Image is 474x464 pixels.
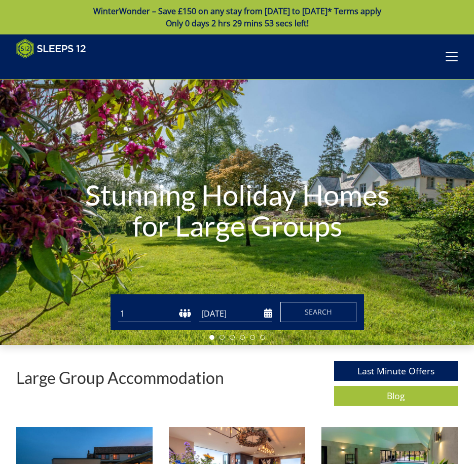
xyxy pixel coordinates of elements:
h1: Stunning Holiday Homes for Large Groups [71,159,403,262]
p: Large Group Accommodation [16,369,224,386]
span: Only 0 days 2 hrs 29 mins 53 secs left! [166,18,309,29]
iframe: Customer reviews powered by Trustpilot [11,65,118,73]
a: Blog [334,386,458,406]
span: Search [305,307,332,317]
button: Search [280,302,356,322]
input: Arrival Date [199,305,272,322]
a: Last Minute Offers [334,361,458,381]
img: Sleeps 12 [16,38,86,59]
